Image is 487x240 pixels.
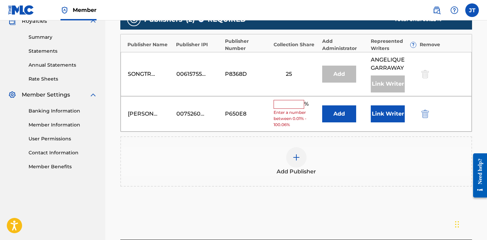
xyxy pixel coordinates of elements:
[453,207,487,240] iframe: Chat Widget
[371,105,405,122] button: Link Writer
[29,107,97,115] a: Banking Information
[371,56,416,72] span: ANGELIQUE GARRAWAY
[304,100,310,109] span: %
[430,3,443,17] a: Public Search
[468,148,487,203] iframe: Resource Center
[89,17,97,25] img: expand
[60,6,69,14] img: Top Rightsholder
[292,153,300,161] img: add
[8,5,34,15] img: MLC Logo
[371,38,416,52] div: Represented Writers
[450,6,458,14] img: help
[420,41,465,48] div: Remove
[89,91,97,99] img: expand
[73,6,97,14] span: Member
[127,41,173,48] div: Publisher Name
[322,38,367,52] div: Add Administrator
[274,41,319,48] div: Collection Share
[8,91,16,99] img: Member Settings
[433,6,441,14] img: search
[22,17,47,25] span: Royalties
[411,42,416,48] span: ?
[29,121,97,128] a: Member Information
[29,75,97,83] a: Rate Sheets
[225,38,270,52] div: Publisher Number
[29,149,97,156] a: Contact Information
[29,34,97,41] a: Summary
[198,17,204,22] span: ?
[22,91,70,99] span: Member Settings
[274,109,319,128] span: Enter a number between 0.01% - 100.06%
[421,110,429,118] img: 12a2ab48e56ec057fbd8.svg
[29,135,97,142] a: User Permissions
[29,48,97,55] a: Statements
[29,163,97,170] a: Member Benefits
[322,105,356,122] button: Add
[455,214,459,235] div: Drag
[448,3,461,17] div: Help
[277,168,316,176] span: Add Publisher
[8,17,16,25] img: Royalties
[465,3,479,17] div: User Menu
[29,62,97,69] a: Annual Statements
[176,41,221,48] div: Publisher IPI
